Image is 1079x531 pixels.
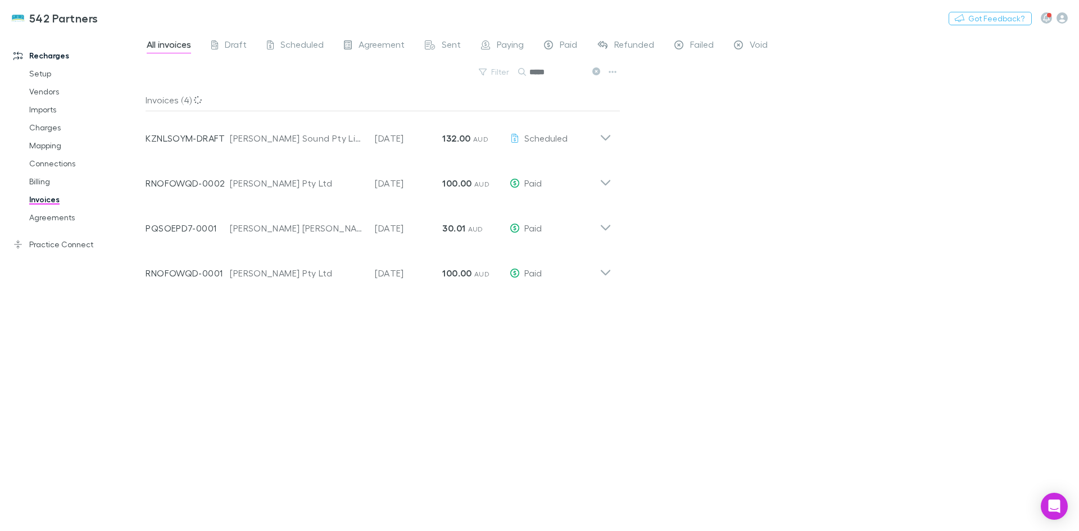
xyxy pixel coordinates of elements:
[949,12,1032,25] button: Got Feedback?
[146,176,230,190] p: RNOFOWQD-0002
[375,266,442,280] p: [DATE]
[137,201,620,246] div: PQSOEPD7-0001[PERSON_NAME] [PERSON_NAME][DATE]30.01 AUDPaid
[442,133,470,144] strong: 132.00
[146,221,230,235] p: PQSOEPD7-0001
[375,176,442,190] p: [DATE]
[18,65,152,83] a: Setup
[690,39,714,53] span: Failed
[137,246,620,291] div: RNOFOWQD-0001[PERSON_NAME] Pty Ltd[DATE]100.00 AUDPaid
[18,190,152,208] a: Invoices
[524,178,542,188] span: Paid
[230,266,364,280] div: [PERSON_NAME] Pty Ltd
[497,39,524,53] span: Paying
[473,65,516,79] button: Filter
[29,11,98,25] h3: 542 Partners
[18,119,152,137] a: Charges
[18,155,152,173] a: Connections
[750,39,768,53] span: Void
[230,176,364,190] div: [PERSON_NAME] Pty Ltd
[147,39,191,53] span: All invoices
[225,39,247,53] span: Draft
[18,83,152,101] a: Vendors
[474,180,489,188] span: AUD
[474,270,489,278] span: AUD
[137,156,620,201] div: RNOFOWQD-0002[PERSON_NAME] Pty Ltd[DATE]100.00 AUDPaid
[614,39,654,53] span: Refunded
[18,137,152,155] a: Mapping
[230,221,364,235] div: [PERSON_NAME] [PERSON_NAME]
[524,133,568,143] span: Scheduled
[442,39,461,53] span: Sent
[18,208,152,226] a: Agreements
[18,101,152,119] a: Imports
[442,223,465,234] strong: 30.01
[473,135,488,143] span: AUD
[468,225,483,233] span: AUD
[4,4,105,31] a: 542 Partners
[146,131,230,145] p: KZNLSOYM-DRAFT
[1041,493,1068,520] div: Open Intercom Messenger
[375,221,442,235] p: [DATE]
[359,39,405,53] span: Agreement
[2,235,152,253] a: Practice Connect
[560,39,577,53] span: Paid
[2,47,152,65] a: Recharges
[18,173,152,190] a: Billing
[146,266,230,280] p: RNOFOWQD-0001
[137,111,620,156] div: KZNLSOYM-DRAFT[PERSON_NAME] Sound Pty Limited[DATE]132.00 AUDScheduled
[230,131,364,145] div: [PERSON_NAME] Sound Pty Limited
[442,267,472,279] strong: 100.00
[375,131,442,145] p: [DATE]
[280,39,324,53] span: Scheduled
[11,11,25,25] img: 542 Partners's Logo
[442,178,472,189] strong: 100.00
[524,267,542,278] span: Paid
[524,223,542,233] span: Paid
